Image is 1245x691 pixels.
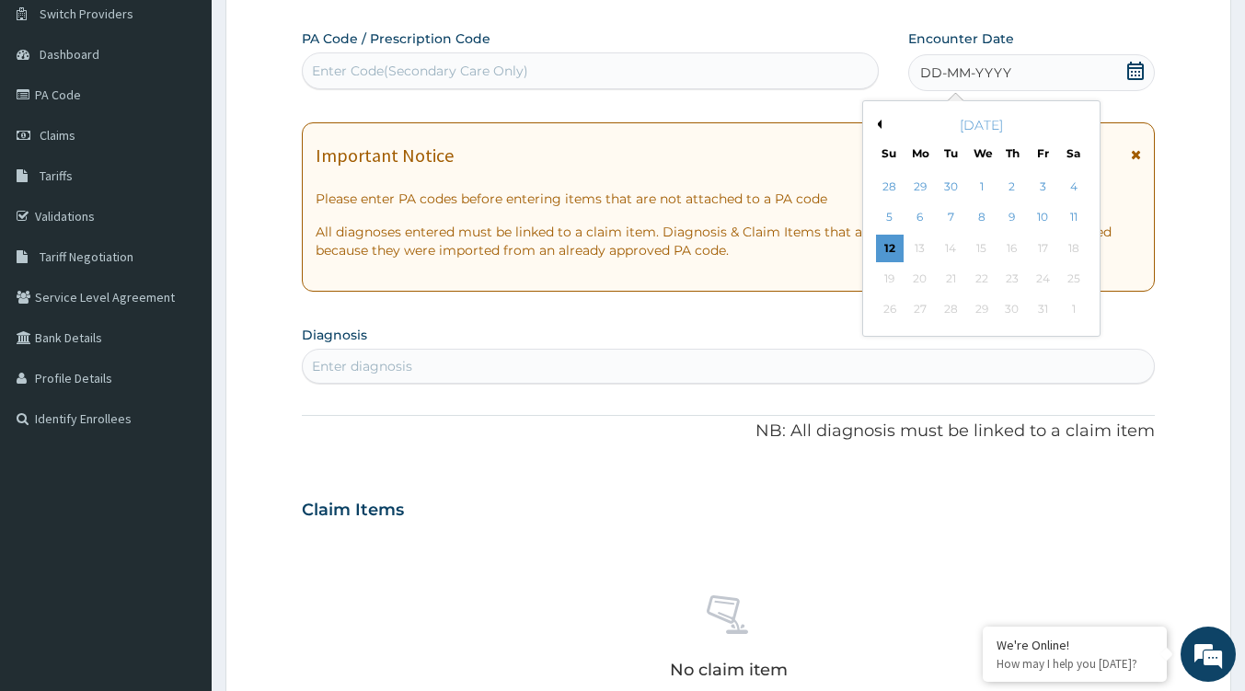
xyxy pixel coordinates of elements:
[937,173,964,201] div: Choose Tuesday, September 30th, 2025
[302,326,367,344] label: Diagnosis
[875,235,903,262] div: Choose Sunday, October 12th, 2025
[920,63,1011,82] span: DD-MM-YYYY
[1004,145,1020,161] div: Th
[316,145,454,166] h1: Important Notice
[302,9,346,53] div: Minimize live chat window
[906,235,934,262] div: Not available Monday, October 13th, 2025
[96,103,309,127] div: Chat with us now
[967,265,995,293] div: Not available Wednesday, October 22nd, 2025
[1059,265,1087,293] div: Not available Saturday, October 25th, 2025
[1035,145,1051,161] div: Fr
[967,235,995,262] div: Not available Wednesday, October 15th, 2025
[881,145,896,161] div: Su
[997,656,1153,672] p: How may I help you today?
[875,173,903,201] div: Choose Sunday, September 28th, 2025
[670,661,788,679] p: No claim item
[997,265,1025,293] div: Not available Thursday, October 23rd, 2025
[312,62,528,80] div: Enter Code(Secondary Care Only)
[1029,204,1056,232] div: Choose Friday, October 10th, 2025
[40,46,99,63] span: Dashboard
[870,116,1092,134] div: [DATE]
[942,145,958,161] div: Tu
[872,120,882,129] button: Previous Month
[908,29,1014,48] label: Encounter Date
[906,204,934,232] div: Choose Monday, October 6th, 2025
[34,92,75,138] img: d_794563401_company_1708531726252_794563401
[874,172,1089,326] div: month 2025-10
[906,173,934,201] div: Choose Monday, September 29th, 2025
[302,29,490,48] label: PA Code / Prescription Code
[9,502,351,567] textarea: Type your message and hit 'Enter'
[1029,296,1056,324] div: Not available Friday, October 31st, 2025
[1059,204,1087,232] div: Choose Saturday, October 11th, 2025
[967,173,995,201] div: Choose Wednesday, October 1st, 2025
[906,265,934,293] div: Not available Monday, October 20th, 2025
[1059,296,1087,324] div: Not available Saturday, November 1st, 2025
[967,296,995,324] div: Not available Wednesday, October 29th, 2025
[40,127,75,144] span: Claims
[875,296,903,324] div: Not available Sunday, October 26th, 2025
[906,296,934,324] div: Not available Monday, October 27th, 2025
[937,235,964,262] div: Not available Tuesday, October 14th, 2025
[316,223,1141,259] p: All diagnoses entered must be linked to a claim item. Diagnosis & Claim Items that are visible bu...
[1029,173,1056,201] div: Choose Friday, October 3rd, 2025
[997,173,1025,201] div: Choose Thursday, October 2nd, 2025
[997,235,1025,262] div: Not available Thursday, October 16th, 2025
[937,265,964,293] div: Not available Tuesday, October 21st, 2025
[937,296,964,324] div: Not available Tuesday, October 28th, 2025
[302,501,404,521] h3: Claim Items
[997,204,1025,232] div: Choose Thursday, October 9th, 2025
[974,145,989,161] div: We
[937,204,964,232] div: Choose Tuesday, October 7th, 2025
[875,265,903,293] div: Not available Sunday, October 19th, 2025
[1059,235,1087,262] div: Not available Saturday, October 18th, 2025
[40,6,133,22] span: Switch Providers
[912,145,928,161] div: Mo
[1066,145,1081,161] div: Sa
[1029,265,1056,293] div: Not available Friday, October 24th, 2025
[997,296,1025,324] div: Not available Thursday, October 30th, 2025
[316,190,1141,208] p: Please enter PA codes before entering items that are not attached to a PA code
[967,204,995,232] div: Choose Wednesday, October 8th, 2025
[40,248,133,265] span: Tariff Negotiation
[1059,173,1087,201] div: Choose Saturday, October 4th, 2025
[1029,235,1056,262] div: Not available Friday, October 17th, 2025
[40,167,73,184] span: Tariffs
[107,232,254,418] span: We're online!
[997,637,1153,653] div: We're Online!
[875,204,903,232] div: Choose Sunday, October 5th, 2025
[302,420,1155,443] p: NB: All diagnosis must be linked to a claim item
[312,357,412,375] div: Enter diagnosis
